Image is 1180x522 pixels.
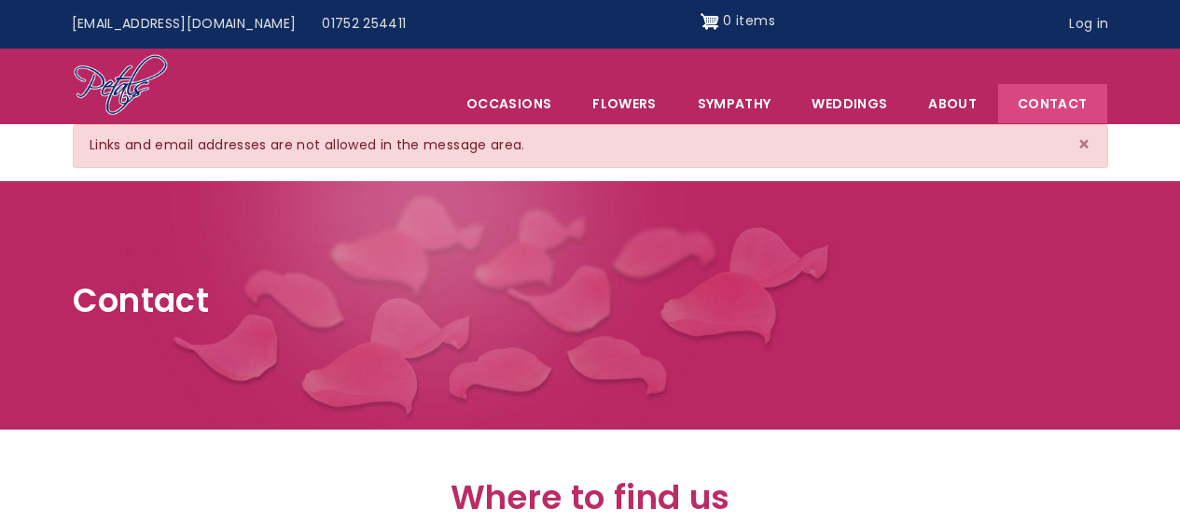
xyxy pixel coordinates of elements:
[909,84,996,123] a: About
[1056,7,1121,42] a: Log in
[998,84,1106,123] a: Contact
[1062,125,1107,164] button: Close
[723,11,774,30] span: 0 items
[573,84,675,123] a: Flowers
[701,7,775,36] a: Shopping cart 0 items
[678,84,791,123] a: Sympathy
[1077,131,1090,158] span: ×
[59,7,310,42] a: [EMAIL_ADDRESS][DOMAIN_NAME]
[73,277,209,323] span: Contact
[701,7,719,36] img: Shopping cart
[309,7,419,42] a: 01752 254411
[447,84,571,123] span: Occasions
[792,84,907,123] span: Weddings
[73,124,1108,168] div: Error message
[73,53,169,119] img: Home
